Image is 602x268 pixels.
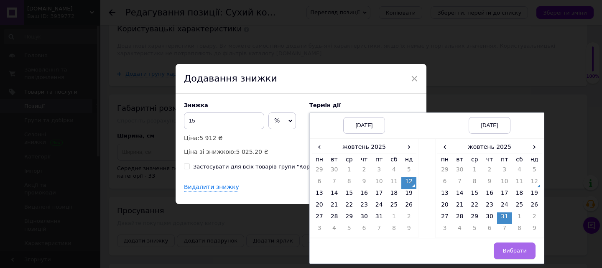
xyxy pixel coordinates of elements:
[387,224,402,236] td: 8
[467,166,482,177] td: 1
[312,201,327,212] td: 20
[437,201,452,212] td: 20
[387,177,402,189] td: 11
[401,212,416,224] td: 2
[342,189,357,201] td: 15
[482,153,497,166] th: чт
[312,141,327,153] span: ‹
[527,224,542,236] td: 9
[357,212,372,224] td: 30
[437,212,452,224] td: 27
[312,166,327,177] td: 29
[184,112,264,129] input: 0
[357,177,372,189] td: 9
[184,183,239,192] div: Видалити знижку
[497,166,512,177] td: 3
[327,141,402,153] th: жовтень 2025
[401,141,416,153] span: ›
[193,163,344,171] div: Застосувати для всіх товарів групи "Корми для риб"
[452,224,467,236] td: 4
[482,177,497,189] td: 9
[312,189,327,201] td: 13
[452,166,467,177] td: 30
[312,153,327,166] th: пн
[312,212,327,224] td: 27
[437,141,452,153] span: ‹
[437,177,452,189] td: 6
[437,153,452,166] th: пн
[437,189,452,201] td: 13
[372,177,387,189] td: 10
[497,189,512,201] td: 17
[497,224,512,236] td: 7
[527,201,542,212] td: 26
[452,201,467,212] td: 21
[467,153,482,166] th: ср
[512,153,527,166] th: сб
[357,189,372,201] td: 16
[184,133,301,143] p: Ціна:
[512,201,527,212] td: 25
[357,201,372,212] td: 23
[497,177,512,189] td: 10
[512,189,527,201] td: 18
[437,166,452,177] td: 29
[199,135,222,141] span: 5 912 ₴
[357,224,372,236] td: 6
[452,153,467,166] th: вт
[274,117,280,124] span: %
[387,201,402,212] td: 25
[411,71,418,86] span: ×
[437,224,452,236] td: 3
[467,201,482,212] td: 22
[312,177,327,189] td: 6
[387,153,402,166] th: сб
[512,166,527,177] td: 4
[327,153,342,166] th: вт
[372,153,387,166] th: пт
[327,166,342,177] td: 30
[236,148,269,155] span: 5 025.20 ₴
[343,117,385,134] div: [DATE]
[184,73,277,84] span: Додавання знижки
[401,166,416,177] td: 5
[482,201,497,212] td: 23
[357,166,372,177] td: 2
[387,212,402,224] td: 1
[527,177,542,189] td: 12
[327,224,342,236] td: 4
[512,177,527,189] td: 11
[527,189,542,201] td: 19
[494,242,536,259] button: Вибрати
[342,201,357,212] td: 22
[469,117,510,134] div: [DATE]
[357,153,372,166] th: чт
[452,141,527,153] th: жовтень 2025
[372,224,387,236] td: 7
[184,147,301,156] p: Ціна зі знижкою:
[482,189,497,201] td: 16
[327,177,342,189] td: 7
[527,166,542,177] td: 5
[482,166,497,177] td: 2
[512,224,527,236] td: 8
[387,189,402,201] td: 18
[452,177,467,189] td: 7
[452,189,467,201] td: 14
[527,153,542,166] th: нд
[527,212,542,224] td: 2
[372,212,387,224] td: 31
[342,153,357,166] th: ср
[401,224,416,236] td: 9
[387,166,402,177] td: 4
[401,177,416,189] td: 12
[482,212,497,224] td: 30
[527,141,542,153] span: ›
[312,224,327,236] td: 3
[503,248,527,254] span: Вибрати
[342,177,357,189] td: 8
[372,166,387,177] td: 3
[327,201,342,212] td: 21
[327,212,342,224] td: 28
[327,189,342,201] td: 14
